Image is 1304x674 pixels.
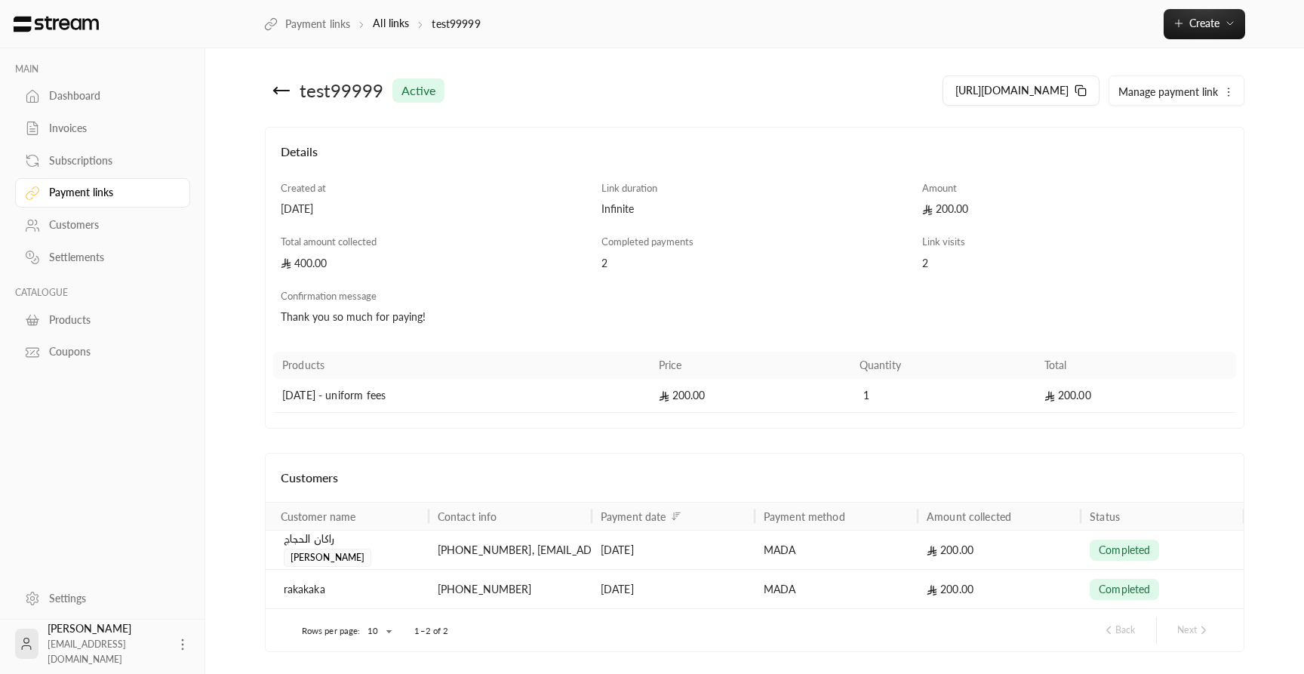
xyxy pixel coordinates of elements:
div: [DATE] [601,570,746,608]
button: Sort [667,507,685,525]
a: Products [15,305,190,334]
p: CATALOGUE [15,287,190,299]
a: Settlements [15,243,190,272]
span: Completed payments [601,235,694,248]
td: 200.00 [1035,379,1236,413]
div: test99999 [300,78,383,103]
div: Settings [49,591,171,606]
div: Settlements [49,250,171,265]
a: All links [373,17,409,29]
button: Create [1164,9,1245,39]
span: Total amount collected [281,235,377,248]
a: Dashboard [15,82,190,111]
span: [EMAIL_ADDRESS][DOMAIN_NAME] [48,639,126,665]
a: Settings [15,583,190,613]
button: Manage payment link [1109,76,1244,106]
div: Dashboard [49,88,171,103]
a: Coupons [15,337,190,367]
h4: Details [281,143,1229,176]
div: Products [49,312,171,328]
div: 2 [601,256,908,271]
div: Payment date [601,510,666,523]
th: Total [1035,352,1236,379]
span: 1 [860,388,875,403]
div: 400.00 [281,256,587,271]
div: MADA [764,570,909,608]
th: Price [650,352,850,379]
div: Amount collected [927,510,1011,523]
div: 200.00 [922,202,1229,217]
span: Created at [281,182,326,194]
div: 2 [922,256,1229,271]
div: [PHONE_NUMBER] [438,570,583,608]
div: 10 [360,622,396,641]
span: Amount [922,182,957,194]
td: 200.00 [650,379,850,413]
span: active [401,82,435,100]
div: Customers [49,217,171,232]
div: Invoices [49,121,171,136]
a: Payment links [15,178,190,208]
div: Payment links [49,185,171,200]
nav: breadcrumb [264,16,481,32]
div: Customer name [281,510,356,523]
a: Customers [15,211,190,240]
div: [PHONE_NUMBER] , [EMAIL_ADDRESS][DOMAIN_NAME] [438,531,583,569]
th: Quantity [850,352,1035,379]
div: Coupons [49,344,171,359]
div: Contact info [438,510,497,523]
span: Confirmation message [281,290,377,302]
div: Status [1090,510,1120,523]
p: MAIN [15,63,190,75]
div: Thank you so much for paying! [281,309,989,325]
div: [DATE] [601,531,746,569]
a: Invoices [15,114,190,143]
p: test99999 [432,17,480,32]
div: MADA [764,531,909,569]
span: Create [1189,17,1219,29]
span: [PERSON_NAME] [284,549,372,567]
div: Subscriptions [49,153,171,168]
div: 200.00 [927,570,1072,608]
td: [DATE] - uniform fees [273,379,650,413]
span: Link duration [601,182,657,194]
div: [DATE] [281,202,587,217]
div: Payment method [764,510,845,523]
img: Logo [12,16,100,32]
button: [URL][DOMAIN_NAME] [943,75,1099,106]
div: راكان الحجاج [284,531,420,547]
div: 200.00 [927,531,1072,569]
span: completed [1099,582,1150,597]
span: Link visits [922,235,965,248]
a: Subscriptions [15,146,190,175]
span: Manage payment link [1118,85,1218,98]
div: Infinite [601,202,908,217]
span: completed [1099,543,1150,558]
h4: Customers [281,469,1229,487]
div: rakakaka [284,570,420,608]
a: Payment links [264,17,350,32]
span: [URL][DOMAIN_NAME] [955,84,1069,97]
p: Rows per page: [302,625,361,637]
div: [PERSON_NAME] [48,621,166,666]
p: 1–2 of 2 [414,625,448,637]
th: Products [273,352,650,379]
table: Products [273,352,1236,413]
